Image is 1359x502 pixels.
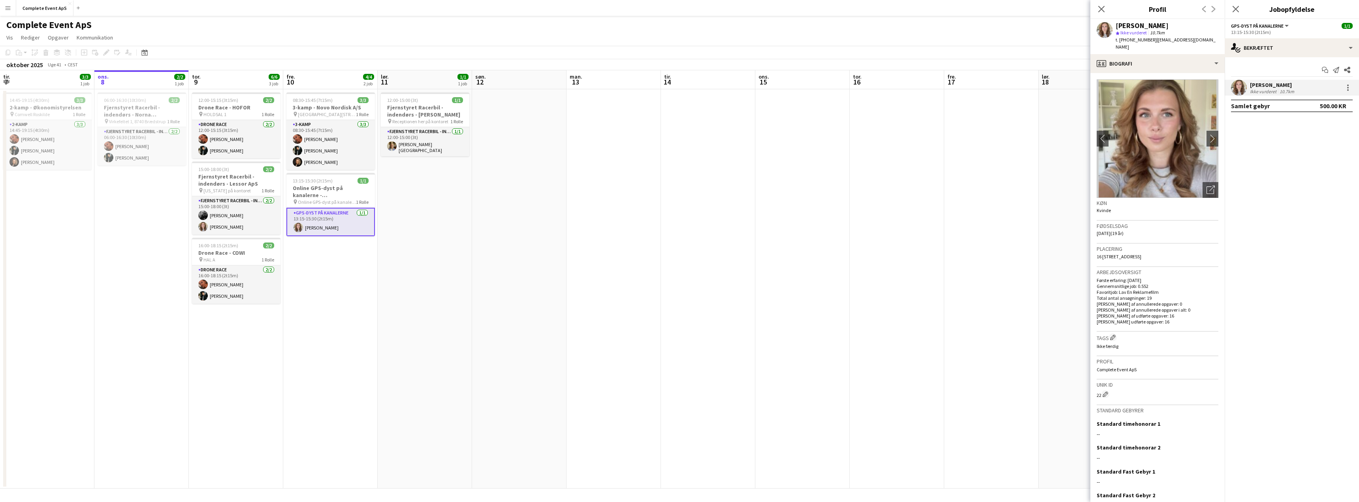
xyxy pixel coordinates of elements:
[1041,77,1050,86] span: 18
[1090,4,1225,14] h3: Profil
[198,243,238,248] span: 16:00-18:15 (2t15m)
[1097,230,1124,236] span: [DATE] (19 år)
[1097,283,1218,289] p: Gennemsnitlige job: 0.552
[1231,102,1270,110] div: Samlet gebyr
[1097,333,1218,342] h3: Tags
[363,81,374,86] div: 2 job
[269,81,279,86] div: 3 job
[286,173,375,236] div: 13:15-15:30 (2t15m)1/1Online GPS-dyst på kanalerne - Udenrigsministeriet Online GPS-dyst på kanal...
[1097,431,1218,438] div: --
[1203,182,1218,198] div: Åbn foto pop-in
[6,61,43,69] div: oktober 2025
[392,118,448,124] span: Receptionen her på kontoret
[45,62,64,68] span: Uge 41
[1097,444,1160,451] h3: Standard timehonorar 2
[203,257,215,263] span: HAL A
[757,77,769,86] span: 15
[1225,4,1359,14] h3: Jobopfyldelse
[285,77,295,86] span: 10
[191,77,201,86] span: 9
[74,97,85,103] span: 3/3
[1097,222,1218,229] h3: Fødselsdag
[169,97,180,103] span: 2/2
[1097,381,1218,388] h3: Unik ID
[192,73,201,80] span: tor.
[1097,207,1111,213] span: Kvinde
[3,73,10,80] span: tir.
[1097,367,1218,372] p: Complete Event ApS
[1097,295,1218,301] p: Total antal ansøgninger: 19
[474,77,486,86] span: 12
[263,97,274,103] span: 2/2
[1231,23,1290,29] button: GPS-dyst på kanalerne
[381,92,469,156] div: 12:00-15:00 (3t)1/1Fjernstyret Racerbil - indendørs - [PERSON_NAME] Receptionen her på kontoret1 ...
[1097,358,1218,365] h3: Profil
[3,120,92,170] app-card-role: 2-kamp3/314:45-19:15 (4t30m)[PERSON_NAME][PERSON_NAME][PERSON_NAME]
[1250,81,1296,88] div: [PERSON_NAME]
[570,73,582,80] span: man.
[1231,23,1284,29] span: GPS-dyst på kanalerne
[1097,199,1218,207] h3: Køn
[3,92,92,170] div: 14:45-19:15 (4t30m)3/32-kamp - Økonomistyrelsen Comwell Roskilde1 Rolle2-kamp3/314:45-19:15 (4t30...
[174,74,185,80] span: 2/2
[1097,420,1160,427] h3: Standard timehonorar 1
[98,73,109,80] span: ons.
[80,74,91,80] span: 3/3
[1097,319,1218,325] p: [PERSON_NAME] udførte opgaver: 16
[1042,73,1050,80] span: lør.
[192,173,280,187] h3: Fjernstyret Racerbil - indendørs - Lessor ApS
[1278,88,1296,94] div: 10.7km
[98,92,186,165] app-job-card: 06:00-16:30 (10t30m)2/2Fjernstyret Racerbil - indendørs - Norna Playgrounds A/S Virkefeltet 1, 87...
[192,249,280,256] h3: Drone Race - COWI
[198,97,238,103] span: 12:00-15:15 (3t15m)
[203,111,226,117] span: HOLDSAL 1
[192,120,280,158] app-card-role: Drone Race2/212:00-15:15 (3t15m)[PERSON_NAME][PERSON_NAME]
[262,188,274,194] span: 1 Rolle
[18,32,43,43] a: Rediger
[1097,478,1218,485] div: --
[1320,102,1346,110] div: 500.00 KR
[452,97,463,103] span: 1/1
[9,97,49,103] span: 14:45-19:15 (4t30m)
[109,118,166,124] span: Virkefeltet 1, 8740 Brædstrup
[192,162,280,235] app-job-card: 15:00-18:00 (3t)2/2Fjernstyret Racerbil - indendørs - Lessor ApS [US_STATE] på kontoret1 RolleFje...
[1090,54,1225,73] div: Biografi
[286,92,375,170] app-job-card: 08:30-15:45 (7t15m)3/33-kamp - Novo Nordisk A/S [GEOGRAPHIC_DATA][STREET_ADDRESS][GEOGRAPHIC_DATA...
[192,238,280,304] div: 16:00-18:15 (2t15m)2/2Drone Race - COWI HAL A1 RolleDrone Race2/216:00-18:15 (2t15m)[PERSON_NAME]...
[198,166,229,172] span: 15:00-18:00 (3t)
[356,111,369,117] span: 1 Rolle
[1097,289,1218,295] p: Favoritjob: Lav En Reklamefilm
[1116,22,1169,29] div: [PERSON_NAME]
[192,196,280,235] app-card-role: Fjernstyret Racerbil - indendørs2/215:00-18:00 (3t)[PERSON_NAME][PERSON_NAME]
[98,104,186,118] h3: Fjernstyret Racerbil - indendørs - Norna Playgrounds A/S
[380,77,389,86] span: 11
[356,199,369,205] span: 1 Rolle
[1097,245,1218,252] h3: Placering
[16,0,73,16] button: Complete Event ApS
[298,199,356,205] span: Online GPS-dyst på kanalerne
[1120,30,1147,36] span: Ikke vurderet
[68,62,78,68] div: CEST
[1231,29,1353,35] div: 13:15-15:30 (2t15m)
[293,97,333,103] span: 08:30-15:45 (7t15m)
[1097,269,1218,276] h3: Arbejdsoversigt
[450,118,463,124] span: 1 Rolle
[48,34,69,41] span: Opgaver
[286,104,375,111] h3: 3-kamp - Novo Nordisk A/S
[1097,307,1218,313] p: [PERSON_NAME] af annullerede opgaver i alt: 0
[457,74,469,80] span: 1/1
[73,111,85,117] span: 1 Rolle
[381,104,469,118] h3: Fjernstyret Racerbil - indendørs - [PERSON_NAME]
[363,74,374,80] span: 4/4
[1097,390,1218,398] div: 22
[293,178,333,184] span: 13:15-15:30 (2t15m)
[1097,301,1218,307] p: [PERSON_NAME] af annullerede opgaver: 0
[1097,79,1218,198] img: Mandskabs avatar eller foto
[1116,37,1157,43] span: t. [PHONE_NUMBER]
[946,77,956,86] span: 17
[1097,313,1218,319] p: [PERSON_NAME] af udførte opgaver: 16
[1225,38,1359,57] div: Bekræftet
[6,34,13,41] span: Vis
